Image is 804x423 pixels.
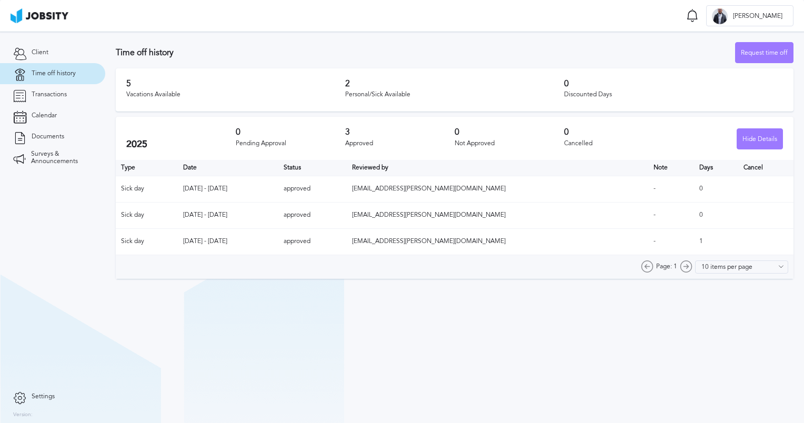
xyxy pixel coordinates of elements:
[345,91,564,98] div: Personal/Sick Available
[178,228,278,255] td: [DATE] - [DATE]
[31,150,92,165] span: Surveys & Announcements
[13,412,33,418] label: Version:
[694,160,739,176] th: Days
[178,202,278,228] td: [DATE] - [DATE]
[126,79,345,88] h3: 5
[694,228,739,255] td: 1
[564,140,674,147] div: Cancelled
[564,91,783,98] div: Discounted Days
[116,176,178,202] td: Sick day
[347,160,648,176] th: Toggle SortBy
[116,202,178,228] td: Sick day
[236,127,345,137] h3: 0
[694,176,739,202] td: 0
[694,202,739,228] td: 0
[648,160,694,176] th: Toggle SortBy
[345,79,564,88] h3: 2
[32,133,64,140] span: Documents
[32,70,76,77] span: Time off history
[345,140,455,147] div: Approved
[278,176,347,202] td: approved
[278,228,347,255] td: approved
[32,91,67,98] span: Transactions
[116,48,735,57] h3: Time off history
[352,211,506,218] span: [EMAIL_ADDRESS][PERSON_NAME][DOMAIN_NAME]
[32,49,48,56] span: Client
[728,13,788,20] span: [PERSON_NAME]
[654,185,656,192] span: -
[352,185,506,192] span: [EMAIL_ADDRESS][PERSON_NAME][DOMAIN_NAME]
[737,128,783,149] button: Hide Details
[126,139,236,150] h2: 2025
[654,211,656,218] span: -
[352,237,506,245] span: [EMAIL_ADDRESS][PERSON_NAME][DOMAIN_NAME]
[178,176,278,202] td: [DATE] - [DATE]
[564,127,674,137] h3: 0
[736,43,793,64] div: Request time off
[738,160,793,176] th: Cancel
[455,127,564,137] h3: 0
[178,160,278,176] th: Toggle SortBy
[654,237,656,245] span: -
[656,263,677,270] span: Page: 1
[345,127,455,137] h3: 3
[278,202,347,228] td: approved
[564,79,783,88] h3: 0
[116,228,178,255] td: Sick day
[236,140,345,147] div: Pending Approval
[32,393,55,400] span: Settings
[116,160,178,176] th: Type
[455,140,564,147] div: Not Approved
[735,42,793,63] button: Request time off
[278,160,347,176] th: Toggle SortBy
[126,91,345,98] div: Vacations Available
[737,129,782,150] div: Hide Details
[11,8,68,23] img: ab4bad089aa723f57921c736e9817d99.png
[706,5,793,26] button: A[PERSON_NAME]
[712,8,728,24] div: A
[32,112,57,119] span: Calendar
